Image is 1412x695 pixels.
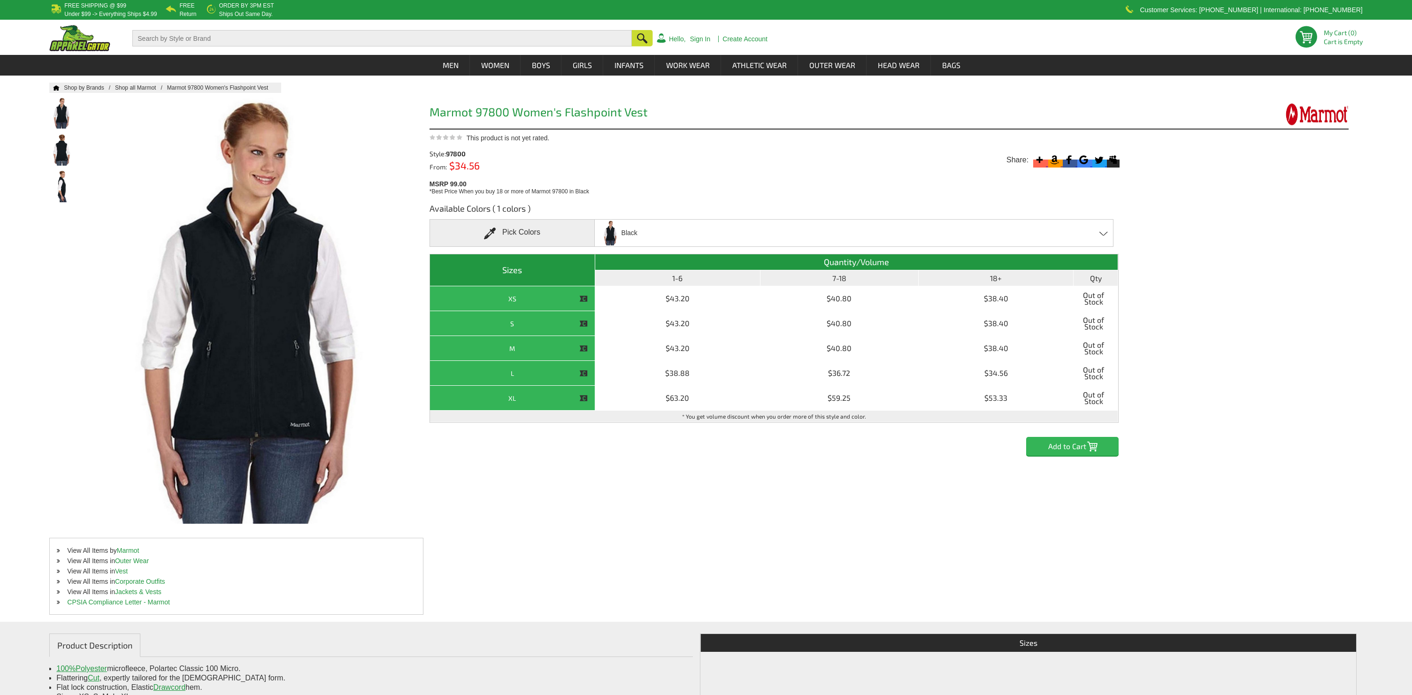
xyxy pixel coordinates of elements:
a: Marmot [117,547,139,554]
img: Marmot 97800 Flashpoint Vest - For Women - Shop at ApparelGator.com [49,171,74,202]
b: Free Shipping @ $99 [64,2,126,9]
svg: Amazon [1048,153,1061,166]
td: $34.56 [919,361,1074,386]
b: Order by 3PM EST [219,2,274,9]
p: ships out same day. [219,11,274,17]
li: View All Items in [50,566,422,576]
p: Customer Services: [PHONE_NUMBER] | International: [PHONE_NUMBER] [1140,7,1362,13]
img: This item is CLOSEOUT! [579,369,588,378]
svg: Google Bookmark [1077,153,1090,166]
th: 7-18 [760,270,919,286]
li: View All Items in [50,556,422,566]
img: ApparelGator [49,25,110,51]
span: Black [622,225,637,241]
a: Corporate Outfits [115,578,165,585]
b: Free [179,2,194,9]
th: Sizes [430,254,595,286]
img: This item is CLOSEOUT! [579,394,588,403]
h3: Available Colors ( 1 colors ) [430,203,1119,219]
svg: Twitter [1092,153,1105,166]
img: This product is not yet rated. [430,134,462,140]
th: 1-6 [595,270,760,286]
div: S [432,318,592,329]
a: Sign In [690,36,711,42]
div: Pick Colors [430,219,595,247]
a: Hello, [669,36,686,42]
div: XL [432,392,592,404]
td: $38.40 [919,311,1074,336]
td: $53.33 [919,386,1074,411]
td: $43.20 [595,286,760,311]
span: Out of Stock [1076,363,1111,383]
li: Flat lock construction, Elastic hem. [56,683,686,692]
td: $38.88 [595,361,760,386]
svg: Facebook [1063,153,1075,166]
a: Outer Wear [798,55,866,76]
a: Boys [521,55,561,76]
th: Quantity/Volume [595,254,1119,270]
a: Marmot 97800 Flashpoint Vest - For Women - Shop at ApparelGator.com [167,84,278,91]
td: $59.25 [760,386,919,411]
div: From: [430,162,604,170]
span: This product is not yet rated. [467,134,550,142]
td: $63.20 [595,386,760,411]
div: Style: [430,151,604,157]
a: 100% [56,664,76,672]
a: Bags [931,55,971,76]
td: $36.72 [760,361,919,386]
li: View All Items by [50,545,422,556]
div: M [432,343,592,354]
a: Vest [115,567,128,575]
img: Marmot [1278,102,1349,126]
img: Marmot 97800 Flashpoint Vest - For Women - Shop at ApparelGator.com [49,134,74,166]
div: XS [432,293,592,305]
img: This item is CLOSEOUT! [579,295,588,303]
td: $38.40 [919,286,1074,311]
a: Create Account [722,36,767,42]
td: $43.20 [595,311,760,336]
td: $40.80 [760,311,919,336]
a: Home [49,85,60,91]
a: Girls [562,55,603,76]
td: $38.40 [919,336,1074,361]
img: This item is CLOSEOUT! [579,344,588,353]
span: Cart is Empty [1324,38,1363,45]
a: Drawcord [153,683,185,691]
a: Athletic Wear [721,55,798,76]
div: L [432,367,592,379]
span: Out of Stock [1076,388,1111,408]
td: $40.80 [760,286,919,311]
th: 18+ [919,270,1074,286]
td: $40.80 [760,336,919,361]
span: *Best Price When you buy 18 or more of Marmot 97800 in Black [430,188,589,195]
a: Jackets & Vests [115,588,161,596]
a: Cut [88,674,100,682]
span: Out of Stock [1076,289,1111,308]
a: Shop all Marmot [115,84,167,91]
a: Head Wear [867,55,930,76]
svg: Myspace [1107,153,1120,166]
input: Search by Style or Brand [132,30,632,46]
img: Marmot 97800 Flashpoint Vest - For Women - Shop at ApparelGator.com [49,98,74,129]
li: View All Items in [50,587,422,597]
a: Shop by Brands [64,84,115,91]
th: Sizes [700,634,1356,652]
span: Out of Stock [1076,338,1111,358]
li: View All Items in [50,576,422,587]
li: My Cart (0) [1324,30,1359,36]
a: Men [432,55,469,76]
input: Add to Cart [1026,437,1119,456]
a: Work Wear [655,55,721,76]
td: * You get volume discount when you order more of this style and color. [430,411,1119,422]
h1: Marmot 97800 Women's Flashpoint Vest [430,106,1119,121]
img: Black [600,221,620,245]
a: Infants [604,55,654,76]
svg: More [1033,153,1046,166]
p: Return [179,11,196,17]
a: Product Description [49,634,140,657]
td: $43.20 [595,336,760,361]
span: Out of Stock [1076,313,1111,333]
